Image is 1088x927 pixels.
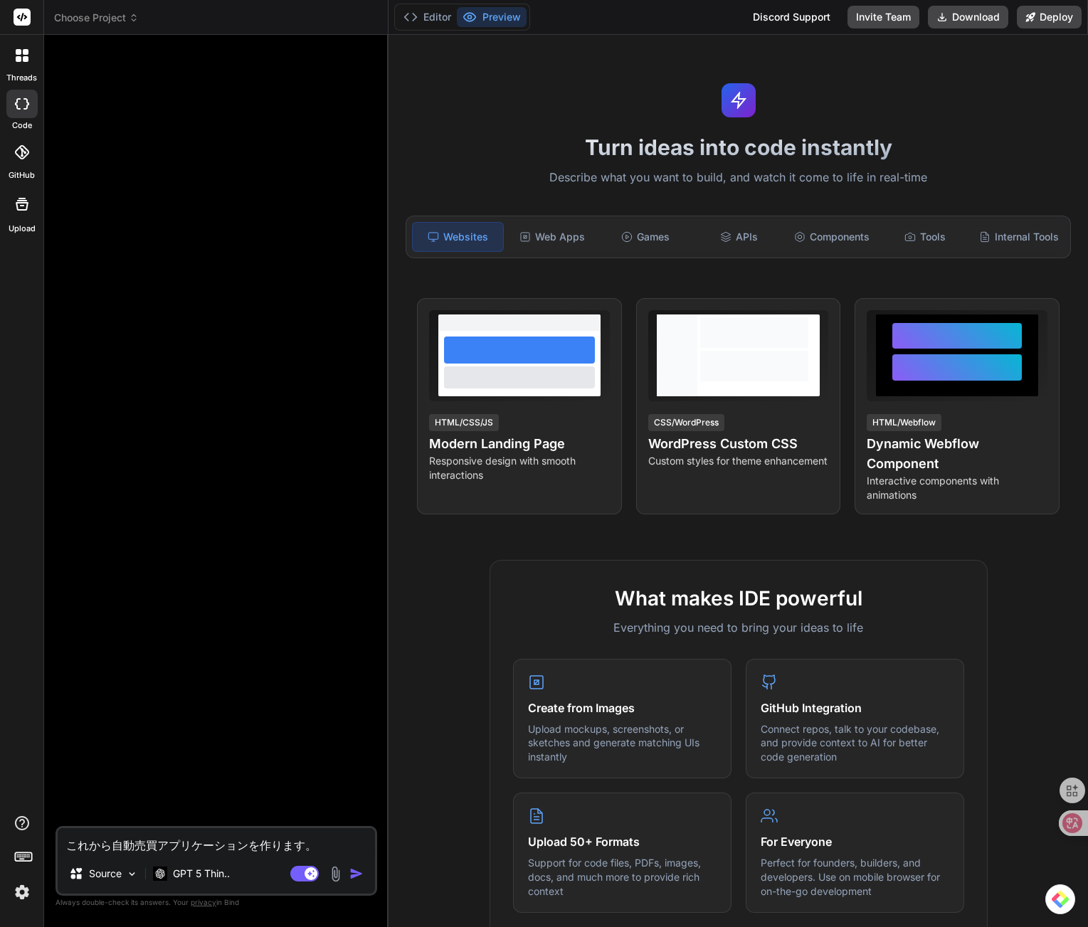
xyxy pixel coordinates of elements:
[528,833,717,850] h4: Upload 50+ Formats
[1017,6,1082,28] button: Deploy
[648,454,829,468] p: Custom styles for theme enhancement
[9,169,35,181] label: GitHub
[761,699,949,716] h4: GitHub Integration
[457,7,527,27] button: Preview
[54,11,139,25] span: Choose Project
[528,699,717,716] h4: Create from Images
[513,583,964,613] h2: What makes IDE powerful
[600,222,690,252] div: Games
[528,856,717,898] p: Support for code files, PDFs, images, docs, and much more to provide rich context
[429,454,610,482] p: Responsive design with smooth interactions
[528,722,717,764] p: Upload mockups, screenshots, or sketches and generate matching UIs instantly
[89,867,122,881] p: Source
[173,867,230,881] p: GPT 5 Thin..
[56,896,377,909] p: Always double-check its answers. Your in Bind
[126,868,138,880] img: Pick Models
[787,222,877,252] div: Components
[429,434,610,454] h4: Modern Landing Page
[648,434,829,454] h4: WordPress Custom CSS
[412,222,504,252] div: Websites
[10,880,34,904] img: settings
[744,6,839,28] div: Discord Support
[191,898,216,906] span: privacy
[973,222,1065,252] div: Internal Tools
[153,867,167,880] img: GPT 5 Thinking High
[513,619,964,636] p: Everything you need to bring your ideas to life
[9,223,36,235] label: Upload
[867,414,941,431] div: HTML/Webflow
[6,72,37,84] label: threads
[867,474,1047,502] p: Interactive components with animations
[648,414,724,431] div: CSS/WordPress
[429,414,499,431] div: HTML/CSS/JS
[928,6,1008,28] button: Download
[761,833,949,850] h4: For Everyone
[694,222,784,252] div: APIs
[761,856,949,898] p: Perfect for founders, builders, and developers. Use on mobile browser for on-the-go development
[398,7,457,27] button: Editor
[12,120,32,132] label: code
[349,867,364,881] img: icon
[507,222,597,252] div: Web Apps
[58,828,375,854] textarea: これから自動売買アプリケーションを作ります。
[397,134,1079,160] h1: Turn ideas into code instantly
[761,722,949,764] p: Connect repos, talk to your codebase, and provide context to AI for better code generation
[327,866,344,882] img: attachment
[847,6,919,28] button: Invite Team
[880,222,971,252] div: Tools
[867,434,1047,474] h4: Dynamic Webflow Component
[397,169,1079,187] p: Describe what you want to build, and watch it come to life in real-time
